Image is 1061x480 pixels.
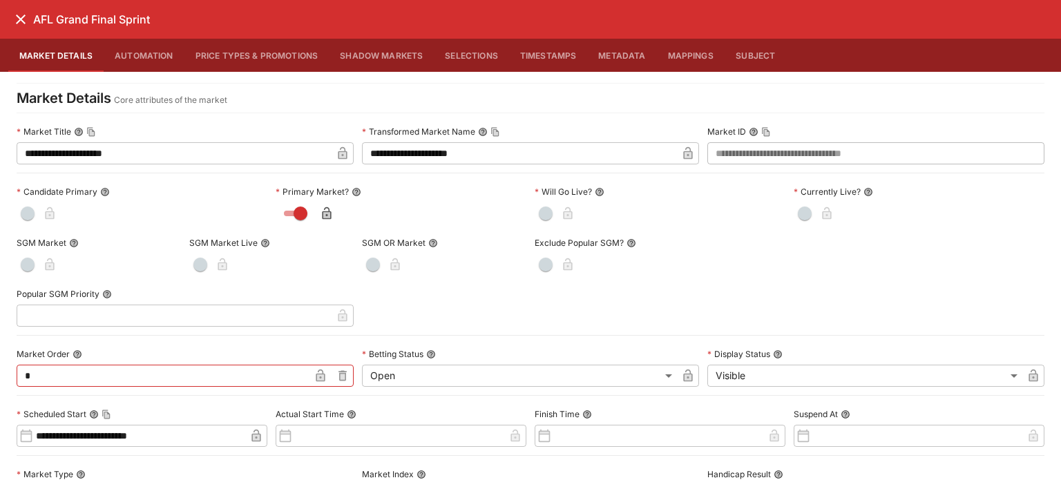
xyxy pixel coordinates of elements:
p: Core attributes of the market [114,93,227,107]
button: Copy To Clipboard [102,410,111,419]
button: Market Type [76,470,86,479]
p: Display Status [707,348,770,360]
button: Market IDCopy To Clipboard [749,127,758,137]
p: Finish Time [535,408,580,420]
p: Betting Status [362,348,423,360]
p: Candidate Primary [17,186,97,198]
button: Market Details [8,39,104,72]
div: Open [362,365,677,387]
p: Market Type [17,468,73,480]
button: Shadow Markets [329,39,434,72]
button: close [8,7,33,32]
button: Suspend At [841,410,850,419]
button: Handicap Result [774,470,783,479]
button: Scheduled StartCopy To Clipboard [89,410,99,419]
button: Market Order [73,349,82,359]
p: SGM Market [17,237,66,249]
h6: AFL Grand Final Sprint [33,12,150,27]
p: Suspend At [794,408,838,420]
button: Currently Live? [863,187,873,197]
button: Metadata [587,39,656,72]
button: Automation [104,39,184,72]
p: Market ID [707,126,746,137]
button: Copy To Clipboard [490,127,500,137]
button: Display Status [773,349,783,359]
p: Scheduled Start [17,408,86,420]
p: Market Index [362,468,414,480]
p: Market Order [17,348,70,360]
button: SGM Market [69,238,79,248]
button: Transformed Market NameCopy To Clipboard [478,127,488,137]
p: Primary Market? [276,186,349,198]
button: Market Index [417,470,426,479]
button: Subject [725,39,787,72]
button: SGM OR Market [428,238,438,248]
button: SGM Market Live [260,238,270,248]
button: Copy To Clipboard [761,127,771,137]
p: SGM Market Live [189,237,258,249]
h4: Market Details [17,89,111,107]
button: Popular SGM Priority [102,289,112,299]
button: Will Go Live? [595,187,604,197]
p: Popular SGM Priority [17,288,99,300]
p: Exclude Popular SGM? [535,237,624,249]
button: Finish Time [582,410,592,419]
button: Market TitleCopy To Clipboard [74,127,84,137]
button: Timestamps [509,39,588,72]
p: Actual Start Time [276,408,344,420]
p: Transformed Market Name [362,126,475,137]
button: Selections [434,39,509,72]
button: Actual Start Time [347,410,356,419]
button: Mappings [657,39,725,72]
button: Betting Status [426,349,436,359]
button: Candidate Primary [100,187,110,197]
p: Handicap Result [707,468,771,480]
p: Market Title [17,126,71,137]
button: Price Types & Promotions [184,39,329,72]
button: Exclude Popular SGM? [627,238,636,248]
p: Will Go Live? [535,186,592,198]
p: Currently Live? [794,186,861,198]
button: Primary Market? [352,187,361,197]
div: Visible [707,365,1022,387]
button: Copy To Clipboard [86,127,96,137]
p: SGM OR Market [362,237,426,249]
